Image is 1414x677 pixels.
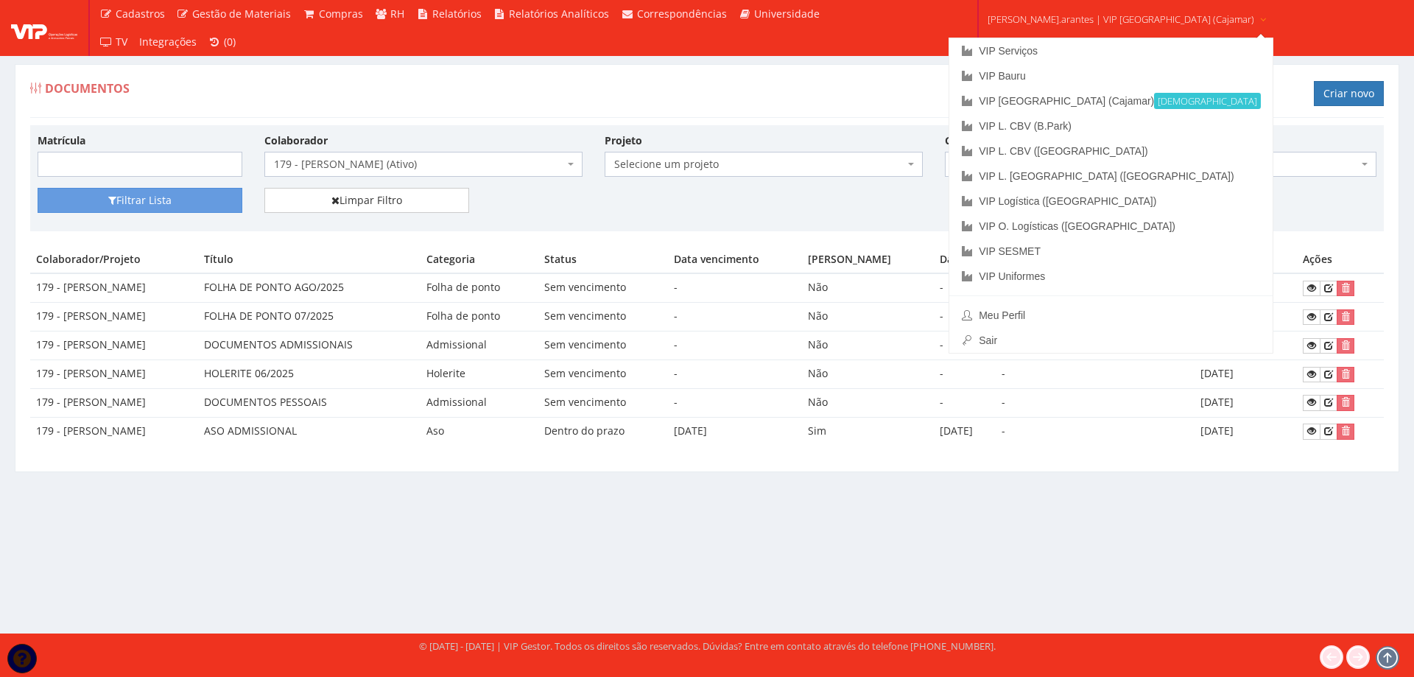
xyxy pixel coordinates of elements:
span: Universidade [754,7,820,21]
a: VIP SESMET [949,239,1273,264]
td: - [934,303,996,332]
th: Título [198,246,420,273]
a: VIP [GEOGRAPHIC_DATA] (Cajamar)[DEMOGRAPHIC_DATA] [949,88,1273,113]
th: Data [934,246,996,273]
span: 179 - LUCAS ROCHA DOS SANTOS (Ativo) [274,157,564,172]
td: FOLHA DE PONTO AGO/2025 [198,273,420,302]
span: Selecione um projeto [614,157,904,172]
td: [DATE] [1195,388,1298,417]
td: Dentro do prazo [538,417,668,445]
a: VIP Bauru [949,63,1273,88]
a: VIP L. [GEOGRAPHIC_DATA] ([GEOGRAPHIC_DATA]) [949,164,1273,189]
td: - [996,388,1195,417]
td: FOLHA DE PONTO 07/2025 [198,303,420,332]
a: VIP O. Logísticas ([GEOGRAPHIC_DATA]) [949,214,1273,239]
td: - [996,359,1195,388]
td: - [934,332,996,360]
td: - [996,417,1195,445]
span: [PERSON_NAME].arantes | VIP [GEOGRAPHIC_DATA] (Cajamar) [988,12,1254,27]
td: Não [802,303,933,332]
span: Selecione um projeto [605,152,923,177]
td: Folha de ponto [421,273,538,302]
span: RH [390,7,404,21]
td: [DATE] [1195,417,1298,445]
td: 179 - [PERSON_NAME] [30,332,198,360]
td: Não [802,359,933,388]
th: Categoria [421,246,538,273]
td: Sem vencimento [538,303,668,332]
td: Não [802,332,933,360]
th: Ações [1297,246,1384,273]
a: VIP L. CBV ([GEOGRAPHIC_DATA]) [949,138,1273,164]
span: Compras [319,7,363,21]
span: Selecione o status [1172,152,1376,177]
span: 179 - LUCAS ROCHA DOS SANTOS (Ativo) [264,152,583,177]
button: Filtrar Lista [38,188,242,213]
td: 179 - [PERSON_NAME] [30,417,198,445]
td: 179 - [PERSON_NAME] [30,273,198,302]
a: VIP Serviços [949,38,1273,63]
a: TV [94,28,133,56]
td: ASO ADMISSIONAL [198,417,420,445]
span: TV [116,35,127,49]
img: logo [11,17,77,39]
th: Status [538,246,668,273]
td: DOCUMENTOS ADMISSIONAIS [198,332,420,360]
td: 179 - [PERSON_NAME] [30,359,198,388]
td: 179 - [PERSON_NAME] [30,388,198,417]
span: Documentos [45,80,130,97]
td: - [668,359,803,388]
a: Limpar Filtro [264,188,469,213]
label: Colaborador [264,133,328,148]
td: HOLERITE 06/2025 [198,359,420,388]
label: Matrícula [38,133,85,148]
td: [DATE] [1195,359,1298,388]
td: Não [802,388,933,417]
a: Criar novo [1314,81,1384,106]
span: Correspondências [637,7,727,21]
td: - [668,273,803,302]
td: [DATE] [668,417,803,445]
small: [DEMOGRAPHIC_DATA] [1154,93,1261,109]
span: Relatórios Analíticos [509,7,609,21]
a: (0) [203,28,242,56]
td: Holerite [421,359,538,388]
td: Sim [802,417,933,445]
td: Sem vencimento [538,332,668,360]
td: - [934,273,996,302]
td: DOCUMENTOS PESSOAIS [198,388,420,417]
td: 179 - [PERSON_NAME] [30,303,198,332]
a: VIP Logística ([GEOGRAPHIC_DATA]) [949,189,1273,214]
td: [DATE] [934,417,996,445]
td: Sem vencimento [538,388,668,417]
td: - [668,303,803,332]
span: Selecione a categoria [945,152,1150,177]
a: VIP Uniformes [949,264,1273,289]
td: - [934,359,996,388]
span: (0) [224,35,236,49]
th: Data vencimento [668,246,803,273]
a: Meu Perfil [949,303,1273,328]
a: Sair [949,328,1273,353]
th: [PERSON_NAME] [802,246,933,273]
td: Aso [421,417,538,445]
span: Gestão de Materiais [192,7,291,21]
span: Relatórios [432,7,482,21]
td: Não [802,273,933,302]
label: Projeto [605,133,642,148]
td: - [668,388,803,417]
div: © [DATE] - [DATE] | VIP Gestor. Todos os direitos são reservados. Dúvidas? Entre em contato atrav... [419,639,996,653]
label: Categoria [945,133,993,148]
a: VIP L. CBV (B.Park) [949,113,1273,138]
td: - [934,388,996,417]
td: Folha de ponto [421,303,538,332]
td: Sem vencimento [538,359,668,388]
th: Colaborador/Projeto [30,246,198,273]
span: Integrações [139,35,197,49]
td: Admissional [421,388,538,417]
a: Integrações [133,28,203,56]
td: Sem vencimento [538,273,668,302]
td: - [668,332,803,360]
span: Cadastros [116,7,165,21]
td: Admissional [421,332,538,360]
